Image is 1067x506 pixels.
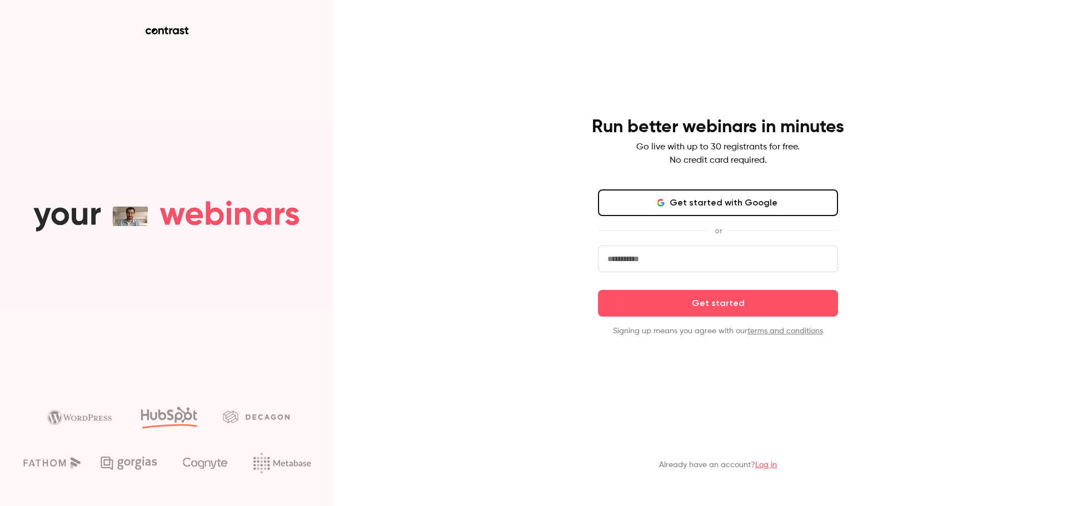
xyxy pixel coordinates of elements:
[592,116,844,138] h4: Run better webinars in minutes
[598,189,838,216] button: Get started with Google
[755,461,777,469] a: Log in
[659,459,777,470] p: Already have an account?
[709,225,727,237] span: or
[598,325,838,337] p: Signing up means you agree with our
[747,327,823,335] a: terms and conditions
[636,141,800,167] p: Go live with up to 30 registrants for free. No credit card required.
[223,410,290,423] img: decagon
[598,290,838,317] button: Get started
